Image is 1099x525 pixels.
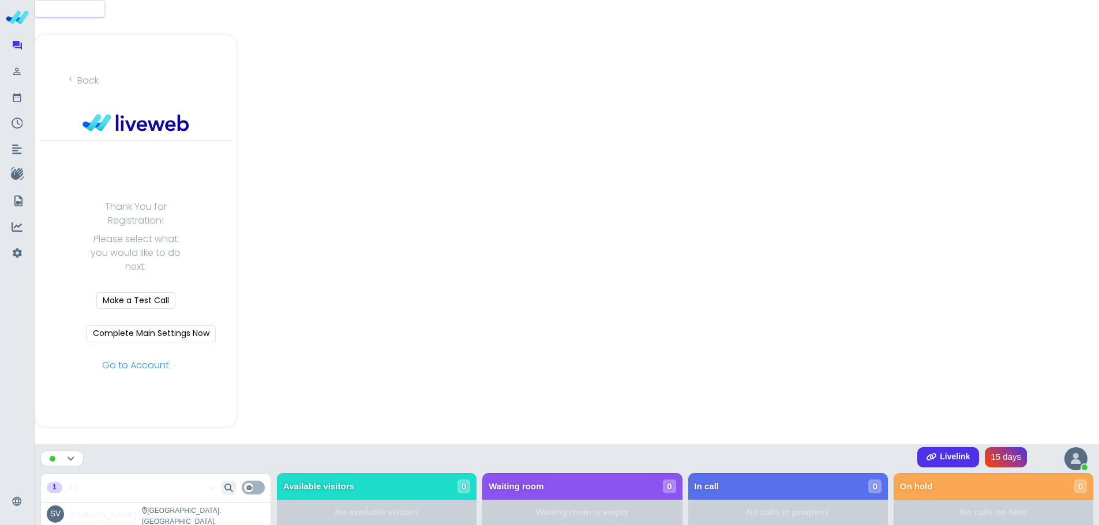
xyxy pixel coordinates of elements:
div: SV [50,507,61,520]
span: Waiting room [489,479,543,493]
div: 1 [47,482,62,493]
div: 0 [457,479,470,493]
div: 0 [663,479,676,493]
span: On hold [900,479,933,493]
img: homepage [6,6,29,29]
span: Back [77,74,99,87]
b: Livelink [940,452,970,462]
button: Make a Test Call [96,292,175,309]
div: 0 [1074,479,1087,493]
a: Go to Account [87,358,185,372]
div: 0 [868,479,881,493]
span: In call [695,479,719,493]
span: Available visitors [283,479,354,493]
button: Complete Main Settings Now [87,325,216,342]
p: Please select what you would like to do next. [87,232,185,274]
div: 15 days [985,447,1027,467]
img: liveweb [82,114,189,131]
div: All [68,481,216,494]
p: Thank You for Registration! [87,200,185,228]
